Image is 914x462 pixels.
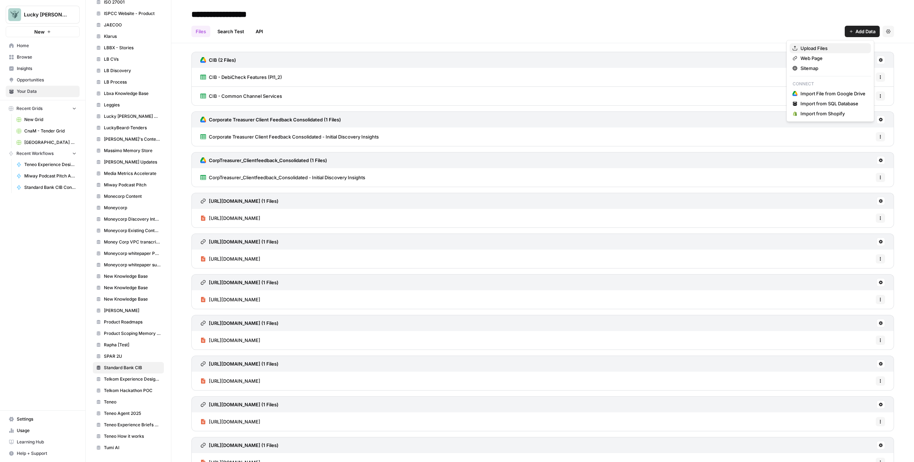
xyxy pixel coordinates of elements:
[104,170,161,177] span: Media Metrics Accelerate
[104,113,161,120] span: Lucky [PERSON_NAME] Market Intelligence
[13,125,80,137] a: CnaM - Tender Grid
[13,170,80,182] a: Miway Podcast Pitch Agent
[93,316,164,328] a: Product Roadmaps
[93,248,164,259] a: Moneycorp whitepaper Payroll
[200,112,341,127] a: Corporate Treasurer Client Feedback Consolidated (1 Files)
[200,52,236,68] a: CIB (2 Files)
[17,77,76,83] span: Opportunities
[93,259,164,271] a: Moneycorp whitepaper supply chain
[93,408,164,419] a: Teneo Agent 2025
[191,26,210,37] a: Files
[104,330,161,337] span: Product Scoping Memory Store
[800,65,865,72] span: Sitemap
[209,279,278,286] h3: [URL][DOMAIN_NAME] (1 Files)
[17,65,76,72] span: Insights
[16,105,42,112] span: Recent Grids
[200,372,260,390] a: [URL][DOMAIN_NAME]
[6,448,80,459] button: Help + Support
[200,193,278,209] a: [URL][DOMAIN_NAME] (1 Files)
[93,76,164,88] a: LB Process
[209,157,327,164] h3: CorpTreasurer_Clientfeedback_Consolidated (1 Files)
[24,173,76,179] span: Miway Podcast Pitch Agent
[93,168,164,179] a: Media Metrics Accelerate
[6,425,80,436] a: Usage
[104,125,161,131] span: LuckyBeard-Tenders
[209,116,341,123] h3: Corporate Treasurer Client Feedback Consolidated (1 Files)
[6,103,80,114] button: Recent Grids
[104,56,161,62] span: LB CVs
[93,31,164,42] a: Klarus
[24,139,76,146] span: [GEOGRAPHIC_DATA] Tender - Stories
[13,159,80,170] a: Teneo Experience Design Briefs 2025
[209,296,260,303] span: [URL][DOMAIN_NAME]
[24,161,76,168] span: Teneo Experience Design Briefs 2025
[200,275,278,290] a: [URL][DOMAIN_NAME] (1 Files)
[800,90,865,97] span: Import File from Google Drive
[93,373,164,385] a: Telkom Experience Design RFP
[6,51,80,63] a: Browse
[6,436,80,448] a: Learning Hub
[104,33,161,40] span: Klarus
[845,26,880,37] button: Add Data
[200,152,327,168] a: CorpTreasurer_Clientfeedback_Consolidated (1 Files)
[93,179,164,191] a: Miway Podcast Pitch
[104,296,161,302] span: New Knowledge Base
[855,28,875,35] span: Add Data
[200,412,260,431] a: [URL][DOMAIN_NAME]
[93,396,164,408] a: Teneo
[200,356,278,372] a: [URL][DOMAIN_NAME] (1 Files)
[6,63,80,74] a: Insights
[93,385,164,396] a: Telkom Hackathon POC
[8,8,21,21] img: Lucky Beard Logo
[251,26,267,37] a: API
[200,290,260,309] a: [URL][DOMAIN_NAME]
[17,450,76,457] span: Help + Support
[93,42,164,54] a: LBBX - Stories
[104,262,161,268] span: Moneycorp whitepaper supply chain
[93,214,164,225] a: Moneycorp Discovery Interviews
[17,439,76,445] span: Learning Hub
[209,74,282,81] span: CIB - DebiCheck Features (Pl1_2)
[93,362,164,373] a: Standard Bank CIB
[93,65,164,76] a: LB Discovery
[6,148,80,159] button: Recent Workflows
[104,22,161,28] span: JAECOO
[93,145,164,156] a: Massimo Memory Store
[104,387,161,394] span: Telkom Hackathon POC
[787,40,874,122] div: Add Data
[209,174,365,181] span: CorpTreasurer_Clientfeedback_Consolidated - Initial Discovery Insights
[200,315,278,331] a: [URL][DOMAIN_NAME] (1 Files)
[209,92,282,100] span: CIB - Common Channel Services
[93,54,164,65] a: LB CVs
[104,227,161,234] span: Moneycorp Existing Content
[13,182,80,193] a: Standard Bank CIB Connected Experiences
[200,437,278,453] a: [URL][DOMAIN_NAME] (1 Files)
[104,147,161,154] span: Massimo Memory Store
[93,293,164,305] a: New Knowledge Base
[800,100,865,107] span: Import from SQL Database
[104,79,161,85] span: LB Process
[800,45,865,52] span: Upload Files
[800,110,865,117] span: Import from Shopify
[104,193,161,200] span: Monecorp Content
[6,26,80,37] button: New
[209,418,260,425] span: [URL][DOMAIN_NAME]
[790,79,871,89] p: Connect
[17,88,76,95] span: Your Data
[104,136,161,142] span: [PERSON_NAME]'s Content Writer
[17,54,76,60] span: Browse
[104,102,161,108] span: Leggies
[104,250,161,257] span: Moneycorp whitepaper Payroll
[34,28,45,35] span: New
[24,11,67,18] span: Lucky [PERSON_NAME]
[6,6,80,24] button: Workspace: Lucky Beard
[93,111,164,122] a: Lucky [PERSON_NAME] Market Intelligence
[200,127,379,146] a: Corporate Treasurer Client Feedback Consolidated - Initial Discovery Insights
[17,416,76,422] span: Settings
[6,74,80,86] a: Opportunities
[104,285,161,291] span: New Knowledge Base
[200,68,282,86] a: CIB - DebiCheck Features (Pl1_2)
[13,137,80,148] a: [GEOGRAPHIC_DATA] Tender - Stories
[104,422,161,428] span: Teneo Experience Briefs 2025
[209,238,278,245] h3: [URL][DOMAIN_NAME] (1 Files)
